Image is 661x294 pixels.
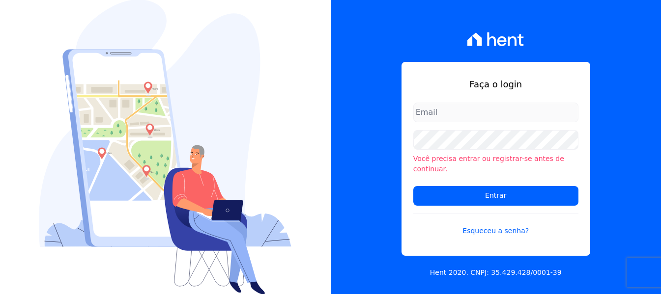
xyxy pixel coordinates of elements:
p: Hent 2020. CNPJ: 35.429.428/0001-39 [430,267,562,278]
input: Email [413,103,578,122]
a: Esqueceu a senha? [413,214,578,236]
h1: Faça o login [413,78,578,91]
input: Entrar [413,186,578,206]
li: Você precisa entrar ou registrar-se antes de continuar. [413,154,578,174]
